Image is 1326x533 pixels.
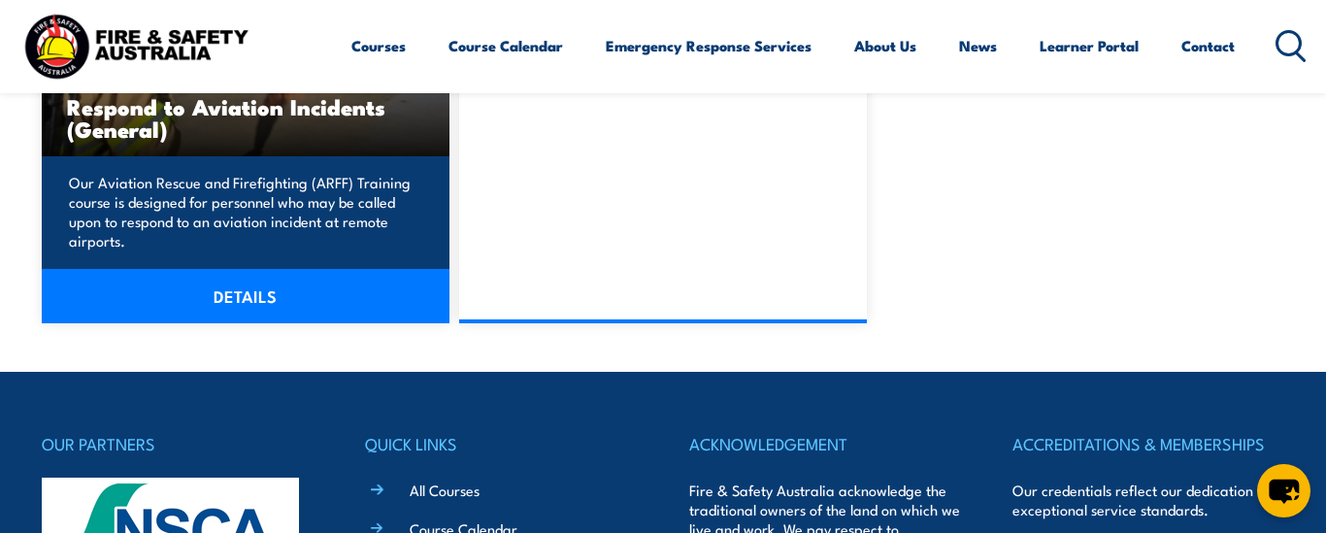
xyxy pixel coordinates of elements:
button: chat-button [1257,464,1310,517]
h4: OUR PARTNERS [42,430,314,457]
h3: Respond to Aviation Incidents (General) [67,95,424,140]
p: Our Aviation Rescue and Firefighting (ARFF) Training course is designed for personnel who may be ... [69,173,416,250]
a: Learner Portal [1040,22,1139,69]
a: Contact [1181,22,1235,69]
a: About Us [854,22,916,69]
a: Emergency Response Services [606,22,812,69]
h4: QUICK LINKS [365,430,637,457]
a: Course Calendar [448,22,563,69]
a: All Courses [410,480,480,500]
h4: ACCREDITATIONS & MEMBERSHIPS [1012,430,1284,457]
a: DETAILS [42,269,449,323]
a: News [959,22,997,69]
h4: ACKNOWLEDGEMENT [689,430,961,457]
a: Courses [351,22,406,69]
p: Our credentials reflect our dedication to exceptional service standards. [1012,481,1284,519]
